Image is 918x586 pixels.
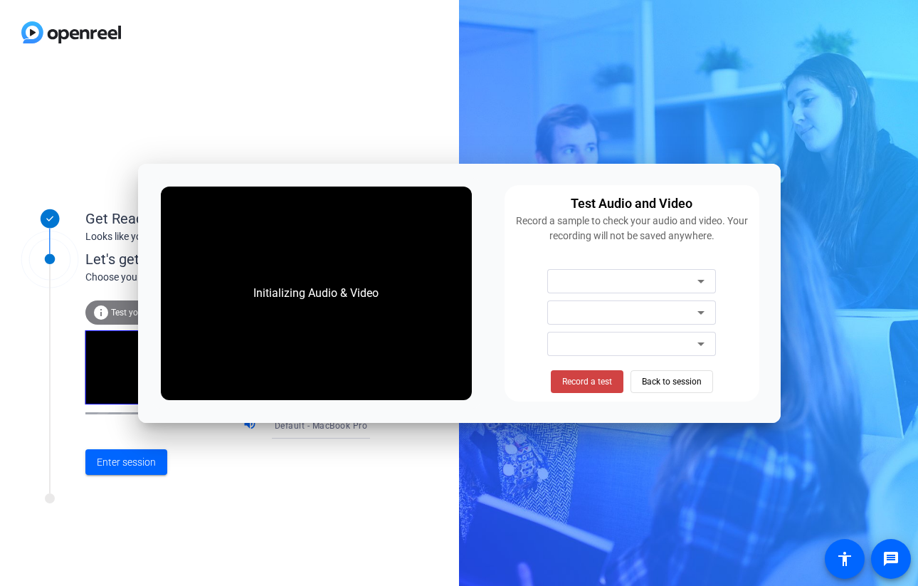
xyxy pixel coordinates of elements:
[562,375,612,388] span: Record a test
[642,368,702,395] span: Back to session
[571,194,692,214] div: Test Audio and Video
[97,455,156,470] span: Enter session
[111,308,210,318] span: Test your audio and video
[631,370,713,393] button: Back to session
[85,270,399,285] div: Choose your settings
[85,248,399,270] div: Let's get connected.
[85,229,370,244] div: Looks like you've been invited to join
[85,208,370,229] div: Get Ready!
[551,370,623,393] button: Record a test
[836,550,853,567] mat-icon: accessibility
[239,271,393,316] div: Initializing Audio & Video
[513,214,750,244] div: Record a sample to check your audio and video. Your recording will not be saved anywhere.
[275,419,446,431] span: Default - MacBook Pro Speakers (Built-in)
[243,417,260,434] mat-icon: volume_up
[882,550,899,567] mat-icon: message
[93,304,110,321] mat-icon: info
